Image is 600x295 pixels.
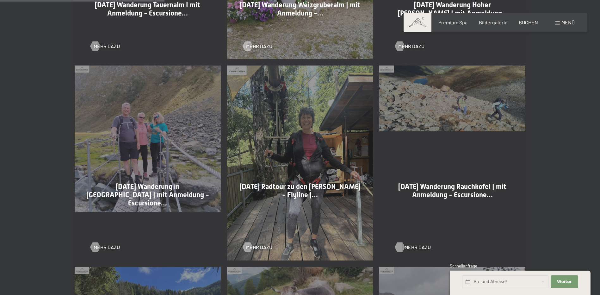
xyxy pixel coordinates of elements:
[86,183,209,207] span: [DATE] Wanderung in [GEOGRAPHIC_DATA] | mit Anmeldung - Escursione…
[94,43,120,50] span: Mehr dazu
[239,183,361,199] span: [DATE] Radtour zu den [PERSON_NAME] - Flyline |…
[94,244,120,251] span: Mehr dazu
[90,43,120,50] a: Mehr dazu
[519,19,538,25] a: BUCHEN
[479,19,508,25] a: Bildergalerie
[90,244,120,251] a: Mehr dazu
[395,43,424,50] a: Mehr dazu
[561,19,575,25] span: Menü
[243,43,272,50] a: Mehr dazu
[395,244,424,251] a: Mehr dazu
[557,279,572,285] span: Weiter
[398,1,507,26] span: [DATE] Wanderung Hoher [PERSON_NAME] | mit Anmeldung - Escursione…
[246,244,272,251] span: Mehr dazu
[398,183,506,199] span: [DATE] Wanderung Rauchkofel | mit Anmeldung - Escursione…
[450,263,477,268] span: Schnellanfrage
[246,43,272,50] span: Mehr dazu
[438,19,467,25] a: Premium Spa
[240,1,360,17] span: [DATE] Wanderung Weizgruberalm | mit Anmeldung -…
[398,43,424,50] span: Mehr dazu
[243,244,272,251] a: Mehr dazu
[551,275,578,288] button: Weiter
[95,1,200,17] span: [DATE] Wanderung Tauernalm I mit Anmeldung - Escursione…
[405,244,431,251] span: Mehr dazu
